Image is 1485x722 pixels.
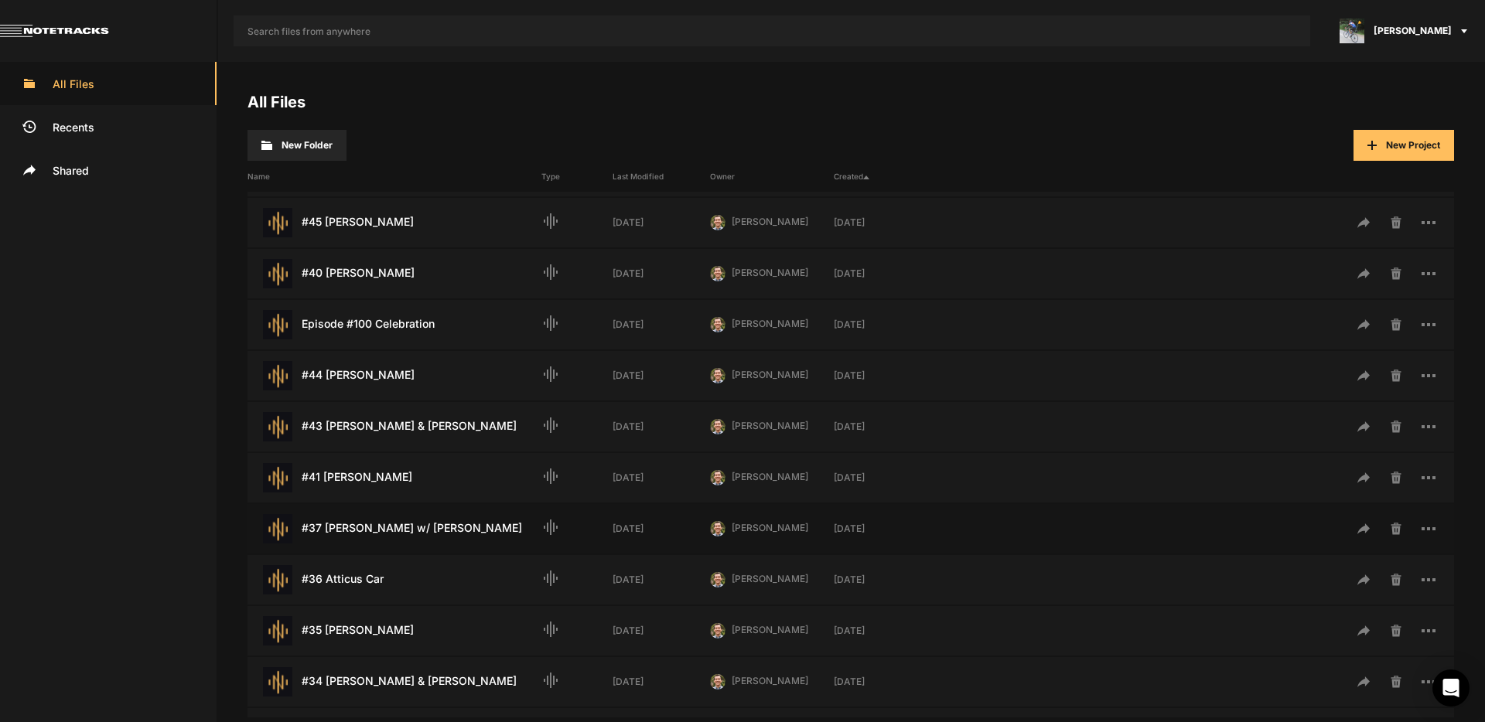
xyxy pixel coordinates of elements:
img: 424769395311cb87e8bb3f69157a6d24 [710,470,725,485]
img: star-track.png [263,514,292,543]
span: [PERSON_NAME] [732,267,808,278]
div: [DATE] [834,624,931,638]
img: star-track.png [263,667,292,696]
mat-icon: Audio [541,620,560,639]
mat-icon: Audio [541,263,560,281]
span: [PERSON_NAME] [732,318,808,329]
div: #36 Atticus Car [247,565,541,594]
div: Last Modified [613,171,710,182]
img: star-track.png [263,565,292,594]
span: [PERSON_NAME] [732,216,808,227]
div: #41 [PERSON_NAME] [247,463,541,492]
mat-icon: Audio [541,365,560,383]
div: Open Intercom Messenger [1432,669,1470,707]
img: 424769395311cb87e8bb3f69157a6d24 [710,266,725,281]
img: 424769395311cb87e8bb3f69157a6d24 [710,419,725,434]
div: [DATE] [834,369,931,383]
div: [DATE] [834,318,931,332]
div: [DATE] [613,318,710,332]
span: [PERSON_NAME] [732,369,808,380]
div: [DATE] [613,624,710,638]
a: All Files [247,93,306,111]
img: 424769395311cb87e8bb3f69157a6d24 [710,317,725,332]
div: #37 [PERSON_NAME] w/ [PERSON_NAME] [247,514,541,543]
div: #44 [PERSON_NAME] [247,361,541,390]
div: [DATE] [834,216,931,230]
span: [PERSON_NAME] [732,522,808,533]
div: [DATE] [613,420,710,434]
div: #45 [PERSON_NAME] [247,208,541,237]
div: Episode #100 Celebration [247,310,541,339]
img: 424769395311cb87e8bb3f69157a6d24 [710,623,725,639]
mat-icon: Audio [541,569,560,587]
span: [PERSON_NAME] [732,420,808,431]
img: 424769395311cb87e8bb3f69157a6d24 [710,674,725,690]
mat-icon: Audio [541,212,560,230]
mat-icon: Audio [541,518,560,536]
div: [DATE] [613,369,710,383]
div: [DATE] [613,522,710,536]
mat-icon: Audio [541,671,560,690]
img: star-track.png [263,361,292,390]
div: #35 [PERSON_NAME] [247,616,541,645]
span: [PERSON_NAME] [732,675,808,686]
img: ACg8ocLxXzHjWyafR7sVkIfmxRufCxqaSAR27SDjuE-ggbMy1qqdgD8=s96-c [1340,19,1364,43]
img: star-track.png [263,259,292,288]
div: #43 [PERSON_NAME] & [PERSON_NAME] [247,412,541,441]
div: [DATE] [613,573,710,587]
img: 424769395311cb87e8bb3f69157a6d24 [710,521,725,536]
div: #34 [PERSON_NAME] & [PERSON_NAME] [247,667,541,696]
div: [DATE] [834,420,931,434]
div: [DATE] [613,216,710,230]
div: [DATE] [834,675,931,689]
mat-icon: Audio [541,314,560,332]
img: 424769395311cb87e8bb3f69157a6d24 [710,572,725,587]
div: Created [834,171,931,182]
img: 424769395311cb87e8bb3f69157a6d24 [710,215,725,230]
div: Owner [710,171,834,182]
div: [DATE] [613,675,710,689]
div: [DATE] [834,267,931,281]
div: [DATE] [834,471,931,485]
img: 424769395311cb87e8bb3f69157a6d24 [710,368,725,383]
div: #40 [PERSON_NAME] [247,259,541,288]
input: Search files from anywhere [234,15,1310,46]
img: star-track.png [263,310,292,339]
span: [PERSON_NAME] [732,573,808,584]
div: [DATE] [613,471,710,485]
div: [DATE] [613,267,710,281]
div: Type [541,171,613,182]
button: New Project [1354,130,1454,161]
mat-icon: Audio [541,416,560,434]
img: star-track.png [263,412,292,441]
span: [PERSON_NAME] [732,471,808,482]
img: star-track.png [263,208,292,237]
div: [DATE] [834,522,931,536]
span: [PERSON_NAME] [1374,24,1452,38]
img: star-track.png [263,463,292,492]
mat-icon: Audio [541,467,560,485]
div: [DATE] [834,573,931,587]
img: star-track.png [263,616,292,645]
div: Name [247,171,541,182]
span: [PERSON_NAME] [732,624,808,635]
span: New Project [1386,139,1440,151]
button: New Folder [247,130,346,161]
